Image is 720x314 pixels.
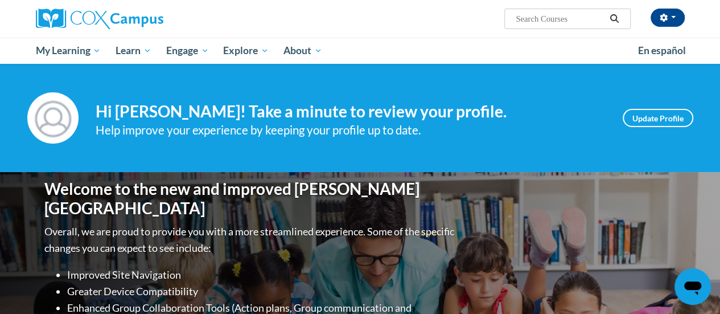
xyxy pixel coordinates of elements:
img: Profile Image [27,92,79,144]
img: Cox Campus [36,9,163,29]
h4: Hi [PERSON_NAME]! Take a minute to review your profile. [96,102,606,121]
a: Update Profile [623,109,693,127]
span: About [283,44,322,58]
span: En español [638,44,686,56]
div: Help improve your experience by keeping your profile up to date. [96,121,606,140]
li: Improved Site Navigation [67,267,457,283]
p: Overall, we are proud to provide you with a more streamlined experience. Some of the specific cha... [44,223,457,256]
a: Cox Campus [36,9,241,29]
span: My Learning [35,44,101,58]
a: En español [631,39,693,63]
a: Explore [216,38,276,64]
span: Explore [223,44,269,58]
a: My Learning [28,38,109,64]
button: Search [606,12,623,26]
div: Main menu [27,38,693,64]
span: Learn [116,44,151,58]
h1: Welcome to the new and improved [PERSON_NAME][GEOGRAPHIC_DATA] [44,180,457,218]
iframe: Button to launch messaging window [674,268,711,305]
a: Engage [159,38,216,64]
button: Account Settings [651,9,685,27]
a: About [276,38,330,64]
li: Greater Device Compatibility [67,283,457,300]
span: Engage [166,44,209,58]
input: Search Courses [515,12,606,26]
a: Learn [108,38,159,64]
